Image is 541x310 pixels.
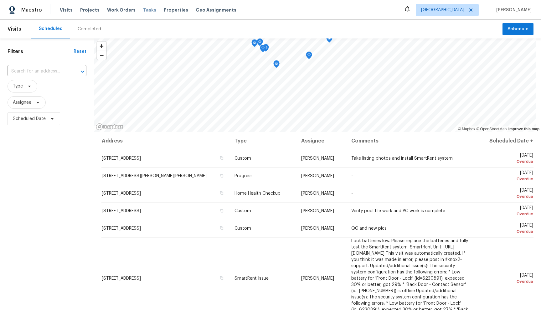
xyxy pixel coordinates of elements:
[476,127,507,131] a: OpenStreetMap
[494,7,532,13] span: [PERSON_NAME]
[102,276,141,281] span: [STREET_ADDRESS]
[234,209,251,213] span: Custom
[13,99,31,106] span: Assignee
[78,26,101,32] div: Completed
[234,226,251,231] span: Custom
[508,127,539,131] a: Improve this map
[101,132,229,150] th: Address
[301,174,334,178] span: [PERSON_NAME]
[306,52,312,61] div: Map marker
[346,132,476,150] th: Comments
[164,7,188,13] span: Properties
[80,7,100,13] span: Projects
[143,8,156,12] span: Tasks
[260,45,266,54] div: Map marker
[234,156,251,161] span: Custom
[326,35,332,45] div: Map marker
[481,153,533,165] span: [DATE]
[102,174,207,178] span: [STREET_ADDRESS][PERSON_NAME][PERSON_NAME]
[301,209,334,213] span: [PERSON_NAME]
[107,7,136,13] span: Work Orders
[102,209,141,213] span: [STREET_ADDRESS]
[476,132,533,150] th: Scheduled Date ↑
[196,7,236,13] span: Geo Assignments
[94,38,536,132] canvas: Map
[102,156,141,161] span: [STREET_ADDRESS]
[13,116,46,122] span: Scheduled Date
[257,38,263,48] div: Map marker
[296,132,346,150] th: Assignee
[481,228,533,235] div: Overdue
[351,209,445,213] span: Verify pool tile work and AC work is complete
[263,44,269,54] div: Map marker
[301,226,334,231] span: [PERSON_NAME]
[421,7,464,13] span: [GEOGRAPHIC_DATA]
[8,22,21,36] span: Visits
[97,51,106,60] button: Zoom out
[351,174,353,178] span: -
[96,123,123,130] a: Mapbox homepage
[234,191,281,196] span: Home Health Checkup
[13,83,23,89] span: Type
[351,191,353,196] span: -
[234,276,269,281] span: SmartRent Issue
[74,48,86,55] div: Reset
[219,155,224,161] button: Copy Address
[39,26,63,32] div: Scheduled
[458,127,475,131] a: Mapbox
[481,188,533,200] span: [DATE]
[102,191,141,196] span: [STREET_ADDRESS]
[502,23,533,36] button: Schedule
[251,39,258,49] div: Map marker
[481,171,533,182] span: [DATE]
[481,211,533,217] div: Overdue
[219,208,224,213] button: Copy Address
[8,48,74,55] h1: Filters
[351,156,454,161] span: Take listing photos and install SmartRent system.
[508,25,528,33] span: Schedule
[60,7,73,13] span: Visits
[481,278,533,285] div: Overdue
[481,158,533,165] div: Overdue
[481,206,533,217] span: [DATE]
[219,190,224,196] button: Copy Address
[97,42,106,51] button: Zoom in
[481,223,533,235] span: [DATE]
[273,60,280,70] div: Map marker
[219,225,224,231] button: Copy Address
[301,276,334,281] span: [PERSON_NAME]
[481,273,533,285] span: [DATE]
[301,191,334,196] span: [PERSON_NAME]
[102,226,141,231] span: [STREET_ADDRESS]
[229,132,296,150] th: Type
[78,67,87,76] button: Open
[481,193,533,200] div: Overdue
[219,173,224,178] button: Copy Address
[351,226,387,231] span: QC and new pics
[21,7,42,13] span: Maestro
[8,67,69,76] input: Search for an address...
[481,176,533,182] div: Overdue
[301,156,334,161] span: [PERSON_NAME]
[219,275,224,281] button: Copy Address
[234,174,253,178] span: Progress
